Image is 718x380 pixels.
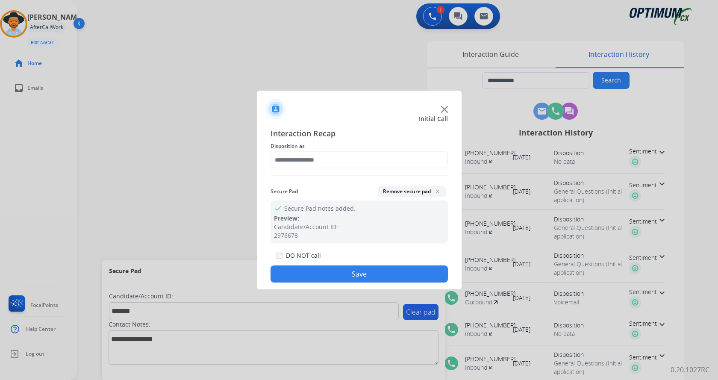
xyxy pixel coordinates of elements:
[274,214,299,222] span: Preview:
[271,175,448,176] img: contact-recap-line.svg
[274,223,444,240] div: Candidate/Account ID: 2976678
[265,99,286,119] img: contactIcon
[274,204,281,211] mat-icon: check
[419,115,448,123] span: Initial Call
[286,251,321,260] label: DO NOT call
[378,186,446,197] button: Remove secure padx
[271,127,448,141] span: Interaction Recap
[671,365,709,375] p: 0.20.1027RC
[271,186,298,197] span: Secure Pad
[271,200,448,243] div: Secure Pad notes added.
[434,188,441,194] span: x
[271,141,448,151] span: Disposition as
[271,265,448,283] button: Save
